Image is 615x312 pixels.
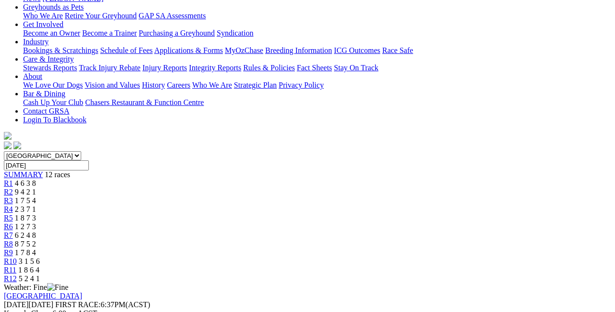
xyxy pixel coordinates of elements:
[23,64,611,72] div: Care & Integrity
[13,142,21,149] img: twitter.svg
[23,29,611,38] div: Get Involved
[23,81,611,90] div: About
[192,81,232,89] a: Who We Are
[85,81,140,89] a: Vision and Values
[15,240,36,248] span: 8 7 5 2
[334,64,378,72] a: Stay On Track
[4,257,17,265] a: R10
[23,81,83,89] a: We Love Our Dogs
[4,132,12,140] img: logo-grsa-white.png
[15,222,36,231] span: 1 2 7 3
[4,214,13,222] a: R5
[15,214,36,222] span: 1 8 7 3
[189,64,241,72] a: Integrity Reports
[234,81,277,89] a: Strategic Plan
[139,12,206,20] a: GAP SA Assessments
[297,64,332,72] a: Fact Sheets
[23,46,611,55] div: Industry
[225,46,263,54] a: MyOzChase
[4,274,17,283] a: R12
[47,283,68,292] img: Fine
[23,55,74,63] a: Care & Integrity
[100,46,152,54] a: Schedule of Fees
[142,64,187,72] a: Injury Reports
[23,107,69,115] a: Contact GRSA
[4,160,89,170] input: Select date
[55,300,150,309] span: 6:37PM(ACST)
[23,12,63,20] a: Who We Are
[23,3,84,11] a: Greyhounds as Pets
[4,292,82,300] a: [GEOGRAPHIC_DATA]
[19,257,40,265] span: 3 1 5 6
[79,64,140,72] a: Track Injury Rebate
[4,142,12,149] img: facebook.svg
[19,274,40,283] span: 5 2 4 1
[82,29,137,37] a: Become a Trainer
[15,179,36,187] span: 4 6 3 8
[18,266,39,274] span: 1 8 6 4
[15,196,36,205] span: 1 7 5 4
[154,46,223,54] a: Applications & Forms
[139,29,215,37] a: Purchasing a Greyhound
[23,98,611,107] div: Bar & Dining
[4,248,13,257] a: R9
[4,205,13,213] a: R4
[15,205,36,213] span: 2 3 7 1
[4,170,43,179] a: SUMMARY
[4,188,13,196] a: R2
[23,116,86,124] a: Login To Blackbook
[15,248,36,257] span: 1 7 8 4
[4,196,13,205] a: R3
[4,179,13,187] a: R1
[334,46,380,54] a: ICG Outcomes
[279,81,324,89] a: Privacy Policy
[23,12,611,20] div: Greyhounds as Pets
[23,20,63,28] a: Get Involved
[15,231,36,239] span: 6 2 4 8
[15,188,36,196] span: 9 4 2 1
[4,300,53,309] span: [DATE]
[217,29,253,37] a: Syndication
[4,231,13,239] a: R7
[243,64,295,72] a: Rules & Policies
[142,81,165,89] a: History
[23,64,77,72] a: Stewards Reports
[382,46,413,54] a: Race Safe
[4,283,68,291] span: Weather: Fine
[4,222,13,231] a: R6
[4,266,16,274] a: R11
[265,46,332,54] a: Breeding Information
[167,81,190,89] a: Careers
[85,98,204,106] a: Chasers Restaurant & Function Centre
[23,98,83,106] a: Cash Up Your Club
[23,72,42,80] a: About
[45,170,70,179] span: 12 races
[4,300,29,309] span: [DATE]
[23,46,98,54] a: Bookings & Scratchings
[23,90,65,98] a: Bar & Dining
[65,12,137,20] a: Retire Your Greyhound
[4,240,13,248] a: R8
[23,38,49,46] a: Industry
[55,300,100,309] span: FIRST RACE:
[23,29,80,37] a: Become an Owner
